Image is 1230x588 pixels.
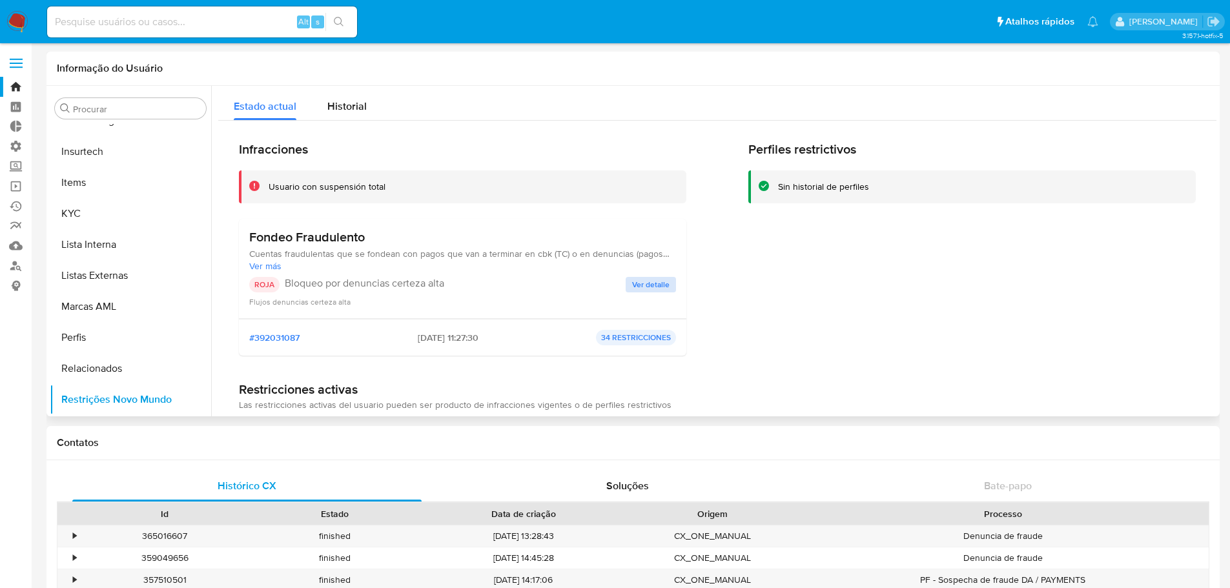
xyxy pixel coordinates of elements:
div: Processo [806,507,1200,520]
div: 359049656 [80,547,250,569]
button: search-icon [325,13,352,31]
span: Soluções [606,478,649,493]
a: Notificações [1087,16,1098,27]
input: Procurar [73,103,201,115]
div: Id [89,507,241,520]
div: finished [250,525,420,547]
button: Restrições Novo Mundo [50,384,211,415]
button: KYC [50,198,211,229]
div: CX_ONE_MANUAL [628,525,797,547]
span: Atalhos rápidos [1005,15,1074,28]
div: CX_ONE_MANUAL [628,547,797,569]
button: Marcas AML [50,291,211,322]
div: Origem [637,507,788,520]
span: Alt [298,15,309,28]
div: • [73,574,76,586]
h1: Contatos [57,436,1209,449]
button: Perfis [50,322,211,353]
div: finished [250,547,420,569]
span: Bate-papo [984,478,1032,493]
div: • [73,530,76,542]
div: [DATE] 13:28:43 [420,525,628,547]
button: Listas Externas [50,260,211,291]
a: Sair [1207,15,1220,28]
p: edgar.zuliani@mercadolivre.com [1129,15,1202,28]
span: Histórico CX [218,478,276,493]
div: Denuncia de fraude [797,525,1209,547]
span: s [316,15,320,28]
div: [DATE] 14:45:28 [420,547,628,569]
div: Data de criação [429,507,619,520]
button: Items [50,167,211,198]
input: Pesquise usuários ou casos... [47,14,357,30]
button: Procurar [60,103,70,114]
div: Denuncia de fraude [797,547,1209,569]
button: Relacionados [50,353,211,384]
button: Insurtech [50,136,211,167]
div: 365016607 [80,525,250,547]
div: • [73,552,76,564]
button: Lista Interna [50,229,211,260]
div: Estado [259,507,411,520]
h1: Informação do Usuário [57,62,163,75]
